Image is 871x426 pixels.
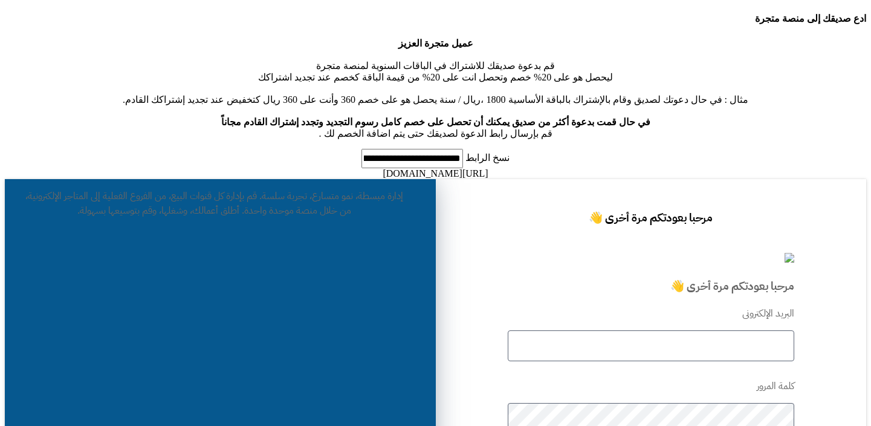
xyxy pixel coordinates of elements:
label: نسخ الرابط [463,152,510,163]
img: logo-2.png [785,253,794,263]
p: البريد الإلكترونى [508,306,794,321]
h4: ادع صديقك إلى منصة متجرة [5,13,866,24]
div: [URL][DOMAIN_NAME] [5,168,866,179]
h3: مرحبا بعودتكم مرة أخرى 👋 [508,278,794,295]
span: إدارة مبسطة، نمو متسارع، تجربة سلسة. [259,189,403,203]
span: قم بإدارة كل قنوات البيع، من الفروع الفعلية إلى المتاجر الإلكترونية، من خلال منصة موحدة واحدة. أط... [25,189,351,218]
b: عميل متجرة العزيز [398,38,473,48]
b: في حال قمت بدعوة أكثر من صديق يمكنك أن تحصل على خصم كامل رسوم التجديد وتجدد إشتراك القادم مجاناً [221,117,650,127]
p: كلمة المرور [508,379,794,393]
span: مرحبا بعودتكم مرة أخرى 👋 [589,209,713,226]
p: قم بدعوة صديقك للاشتراك في الباقات السنوية لمنصة متجرة ليحصل هو على 20% خصم وتحصل انت على 20% من ... [5,38,866,139]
